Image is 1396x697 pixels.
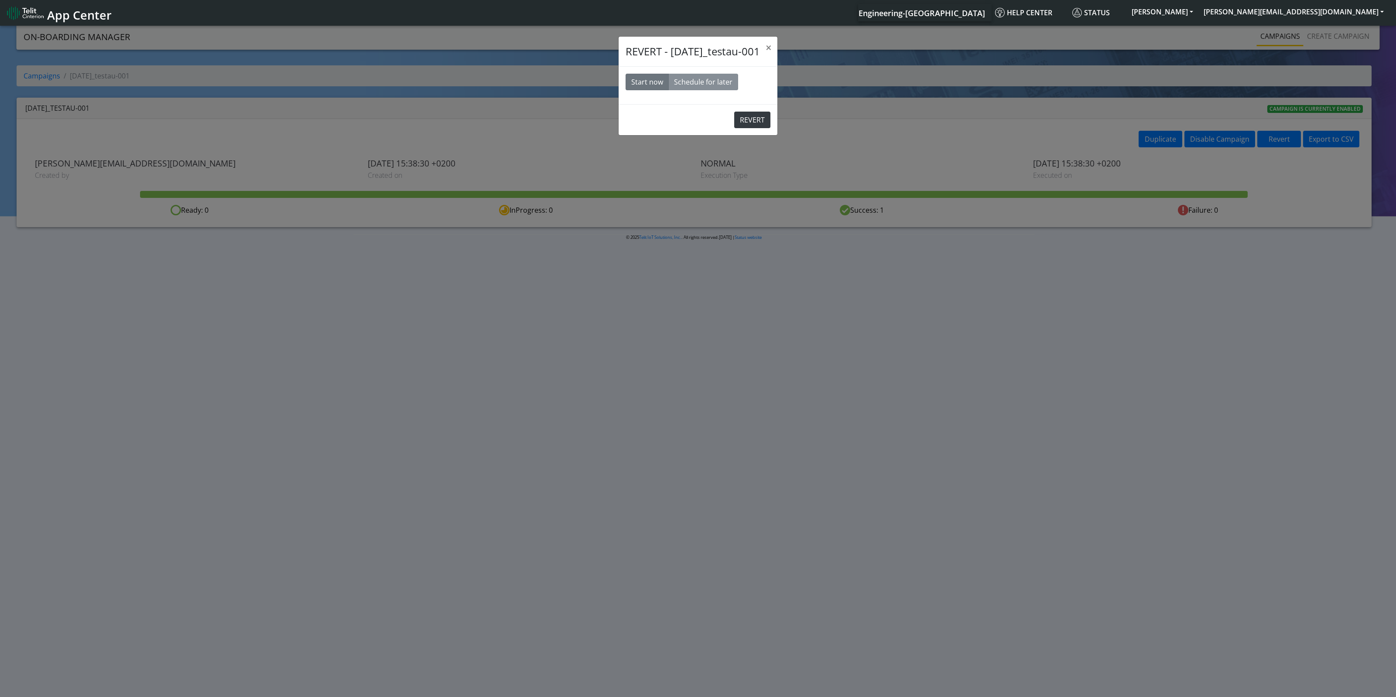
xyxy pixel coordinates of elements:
img: status.svg [1072,8,1082,17]
img: knowledge.svg [995,8,1005,17]
h4: REVERT - [DATE]_testau-001 [626,44,771,59]
button: Close [760,37,777,58]
button: Schedule for later [668,74,738,90]
span: Engineering-[GEOGRAPHIC_DATA] [859,8,985,18]
span: × [766,40,772,54]
button: [PERSON_NAME][EMAIL_ADDRESS][DOMAIN_NAME] [1198,4,1389,20]
button: Start now [626,74,669,90]
button: [PERSON_NAME] [1126,4,1198,20]
span: App Center [47,7,112,23]
div: Basic example [626,74,738,90]
button: REVERT [734,112,770,128]
span: Status [1072,8,1110,17]
img: logo-telit-cinterion-gw-new.png [7,6,44,20]
span: Help center [995,8,1052,17]
a: Your current platform instance [858,4,985,21]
